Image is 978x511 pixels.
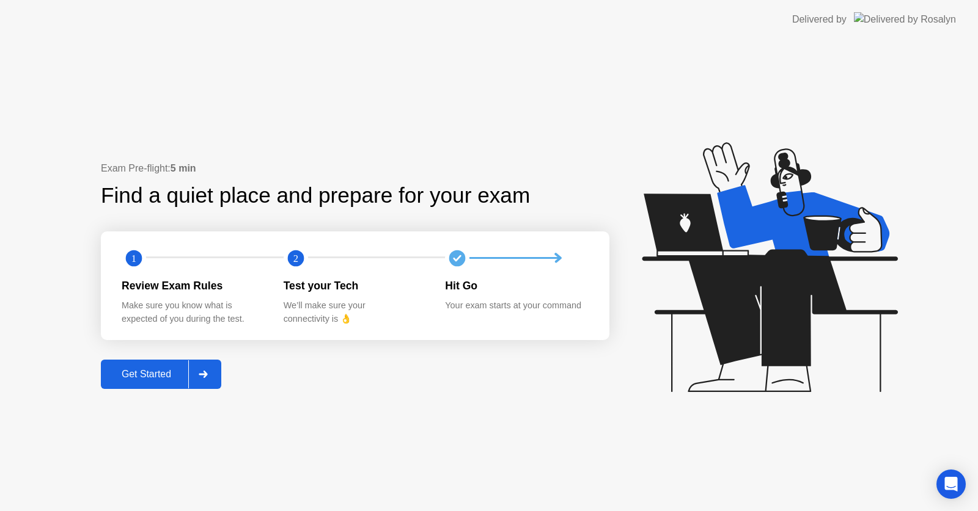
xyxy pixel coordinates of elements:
[101,360,221,389] button: Get Started
[445,299,587,313] div: Your exam starts at your command
[171,163,196,173] b: 5 min
[122,278,264,294] div: Review Exam Rules
[284,299,426,325] div: We’ll make sure your connectivity is 👌
[792,12,847,27] div: Delivered by
[445,278,587,294] div: Hit Go
[105,369,188,380] div: Get Started
[284,278,426,294] div: Test your Tech
[131,252,136,264] text: 1
[854,12,956,26] img: Delivered by Rosalyn
[101,179,532,212] div: Find a quiet place and prepare for your exam
[293,252,298,264] text: 2
[101,161,609,176] div: Exam Pre-flight:
[122,299,264,325] div: Make sure you know what is expected of you during the test.
[936,469,966,499] div: Open Intercom Messenger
